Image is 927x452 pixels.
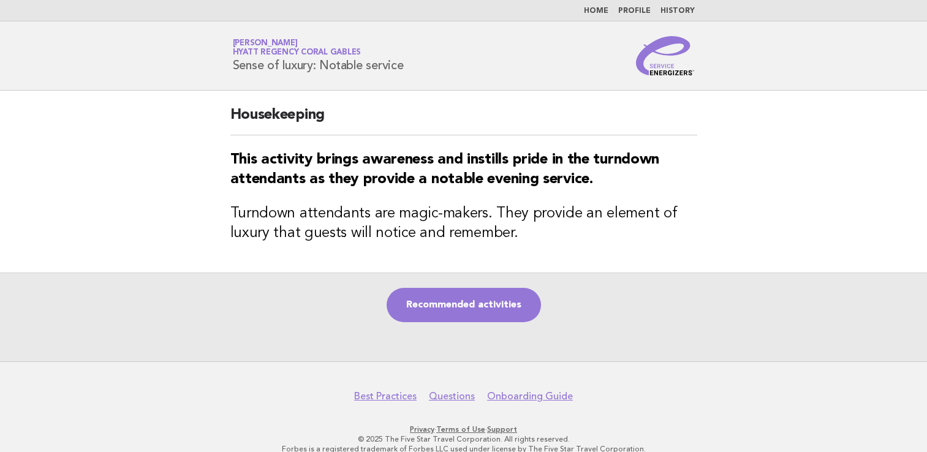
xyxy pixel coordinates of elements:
a: Questions [429,390,475,402]
a: [PERSON_NAME]Hyatt Regency Coral Gables [233,39,361,56]
a: Support [487,425,517,434]
p: · · [89,424,839,434]
p: © 2025 The Five Star Travel Corporation. All rights reserved. [89,434,839,444]
img: Service Energizers [636,36,695,75]
a: Privacy [410,425,434,434]
a: Best Practices [354,390,417,402]
span: Hyatt Regency Coral Gables [233,49,361,57]
h1: Sense of luxury: Notable service [233,40,404,72]
a: Onboarding Guide [487,390,573,402]
h2: Housekeeping [230,105,697,135]
a: Terms of Use [436,425,485,434]
a: Home [584,7,608,15]
a: Recommended activities [387,288,541,322]
a: Profile [618,7,651,15]
a: History [660,7,695,15]
h3: Turndown attendants are magic-makers. They provide an element of luxury that guests will notice a... [230,204,697,243]
strong: This activity brings awareness and instills pride in the turndown attendants as they provide a no... [230,153,660,187]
